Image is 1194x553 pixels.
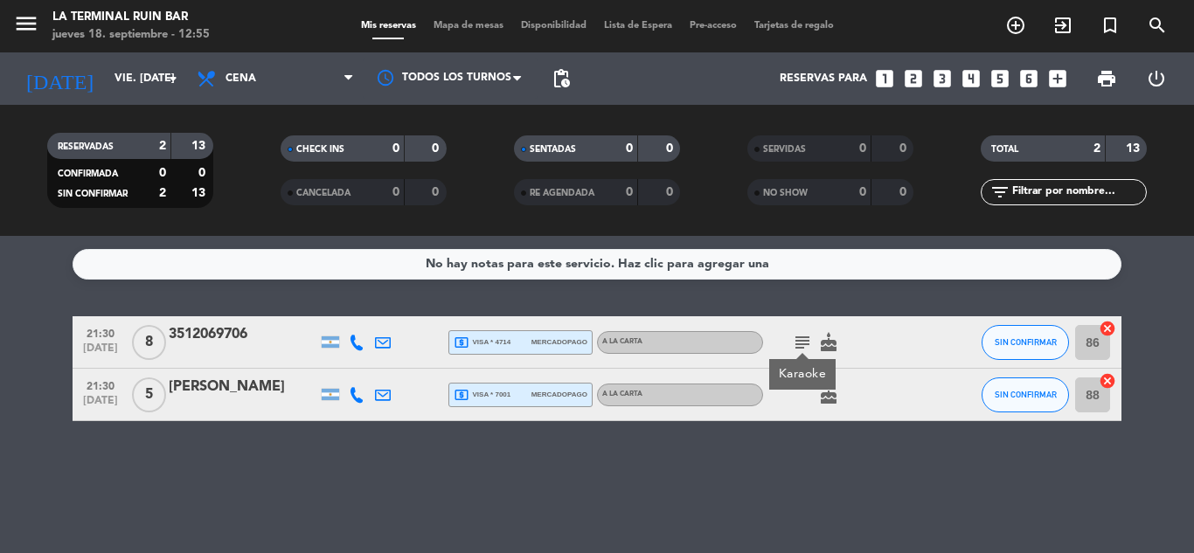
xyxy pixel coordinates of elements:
[666,142,677,155] strong: 0
[454,387,469,403] i: local_atm
[132,325,166,360] span: 8
[531,389,587,400] span: mercadopago
[1099,320,1116,337] i: cancel
[873,67,896,90] i: looks_one
[226,73,256,85] span: Cena
[746,21,843,31] span: Tarjetas de regalo
[595,21,681,31] span: Lista de Espera
[602,338,642,345] span: A LA CARTA
[763,145,806,154] span: SERVIDAS
[1147,15,1168,36] i: search
[818,384,839,405] i: cake
[191,187,209,199] strong: 13
[198,167,209,179] strong: 0
[296,145,344,154] span: CHECK INS
[169,376,317,398] div: [PERSON_NAME]
[13,10,39,43] button: menu
[159,167,166,179] strong: 0
[454,387,510,403] span: visa * 7001
[58,169,118,178] span: CONFIRMADA
[454,335,510,350] span: visa * 4714
[159,187,166,199] strong: 2
[1126,142,1143,155] strong: 13
[982,325,1069,360] button: SIN CONFIRMAR
[512,21,595,31] span: Disponibilidad
[859,142,866,155] strong: 0
[1010,183,1146,202] input: Filtrar por nombre...
[995,390,1057,399] span: SIN CONFIRMAR
[392,186,399,198] strong: 0
[530,189,594,197] span: RE AGENDADA
[859,186,866,198] strong: 0
[426,254,769,274] div: No hay notas para este servicio. Haz clic para agregar una
[52,26,210,44] div: jueves 18. septiembre - 12:55
[681,21,746,31] span: Pre-acceso
[899,142,910,155] strong: 0
[1099,372,1116,390] i: cancel
[1005,15,1026,36] i: add_circle_outline
[818,332,839,353] i: cake
[79,375,122,395] span: 21:30
[1017,67,1040,90] i: looks_6
[13,59,106,98] i: [DATE]
[779,365,827,384] div: Karaoke
[931,67,954,90] i: looks_3
[159,140,166,152] strong: 2
[602,391,642,397] span: A LA CARTA
[551,68,572,89] span: pending_actions
[79,395,122,415] span: [DATE]
[1052,15,1073,36] i: exit_to_app
[899,186,910,198] strong: 0
[626,186,633,198] strong: 0
[79,342,122,363] span: [DATE]
[995,337,1057,347] span: SIN CONFIRMAR
[163,68,184,89] i: arrow_drop_down
[1096,68,1117,89] span: print
[1093,142,1100,155] strong: 2
[1100,15,1121,36] i: turned_in_not
[982,377,1069,412] button: SIN CONFIRMAR
[991,145,1018,154] span: TOTAL
[1131,52,1181,105] div: LOG OUT
[432,142,442,155] strong: 0
[989,67,1011,90] i: looks_5
[352,21,425,31] span: Mis reservas
[425,21,512,31] span: Mapa de mesas
[960,67,982,90] i: looks_4
[1046,67,1069,90] i: add_box
[432,186,442,198] strong: 0
[666,186,677,198] strong: 0
[296,189,351,197] span: CANCELADA
[58,190,128,198] span: SIN CONFIRMAR
[626,142,633,155] strong: 0
[530,145,576,154] span: SENTADAS
[531,336,587,348] span: mercadopago
[780,73,867,85] span: Reservas para
[132,377,166,412] span: 5
[1146,68,1167,89] i: power_settings_new
[79,322,122,342] span: 21:30
[52,9,210,26] div: La Terminal Ruin Bar
[902,67,925,90] i: looks_two
[392,142,399,155] strong: 0
[191,140,209,152] strong: 13
[58,142,114,151] span: RESERVADAS
[989,182,1010,203] i: filter_list
[763,189,808,197] span: NO SHOW
[13,10,39,37] i: menu
[792,332,813,353] i: subject
[454,335,469,350] i: local_atm
[169,323,317,346] div: 3512069706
